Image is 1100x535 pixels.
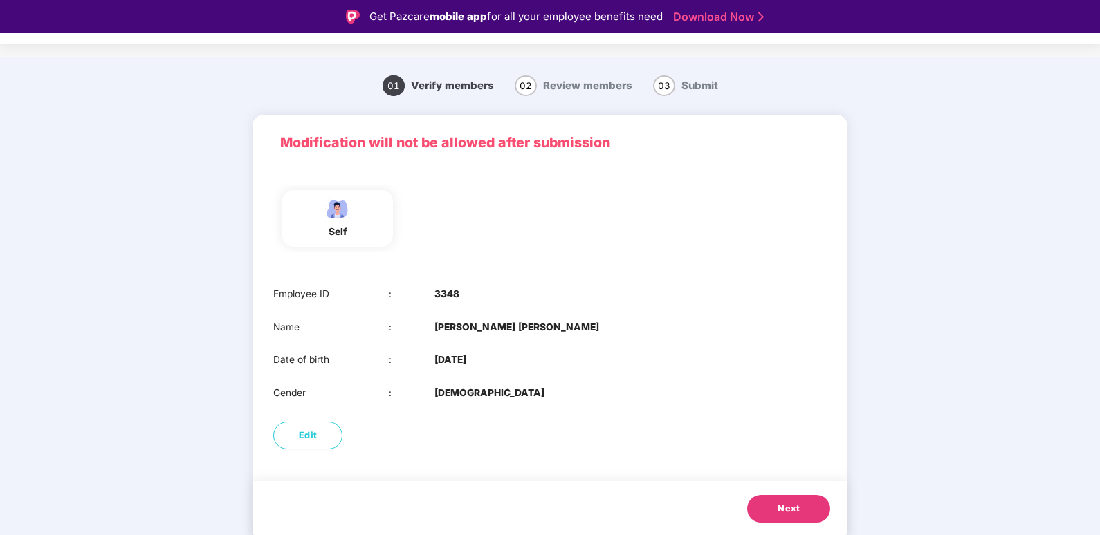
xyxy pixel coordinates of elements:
[273,422,342,449] button: Edit
[434,287,459,302] b: 3348
[673,10,760,24] a: Download Now
[369,8,663,25] div: Get Pazcare for all your employee benefits need
[273,386,389,401] div: Gender
[434,386,544,401] b: [DEMOGRAPHIC_DATA]
[543,79,632,92] span: Review members
[389,287,435,302] div: :
[778,502,800,516] span: Next
[411,79,494,92] span: Verify members
[681,79,718,92] span: Submit
[320,197,355,221] img: svg+xml;base64,PHN2ZyBpZD0iRW1wbG95ZWVfbWFsZSIgeG1sbnM9Imh0dHA6Ly93d3cudzMub3JnLzIwMDAvc3ZnIiB3aW...
[346,10,360,24] img: Logo
[389,320,435,335] div: :
[430,10,487,23] strong: mobile app
[280,132,820,153] p: Modification will not be allowed after submission
[434,353,466,368] b: [DATE]
[758,10,764,24] img: Stroke
[273,320,389,335] div: Name
[434,320,599,335] b: [PERSON_NAME] [PERSON_NAME]
[389,353,435,368] div: :
[320,225,355,240] div: self
[389,386,435,401] div: :
[383,75,405,96] span: 01
[747,495,830,523] button: Next
[299,429,318,442] span: Edit
[515,75,537,96] span: 02
[273,287,389,302] div: Employee ID
[653,75,675,96] span: 03
[273,353,389,368] div: Date of birth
